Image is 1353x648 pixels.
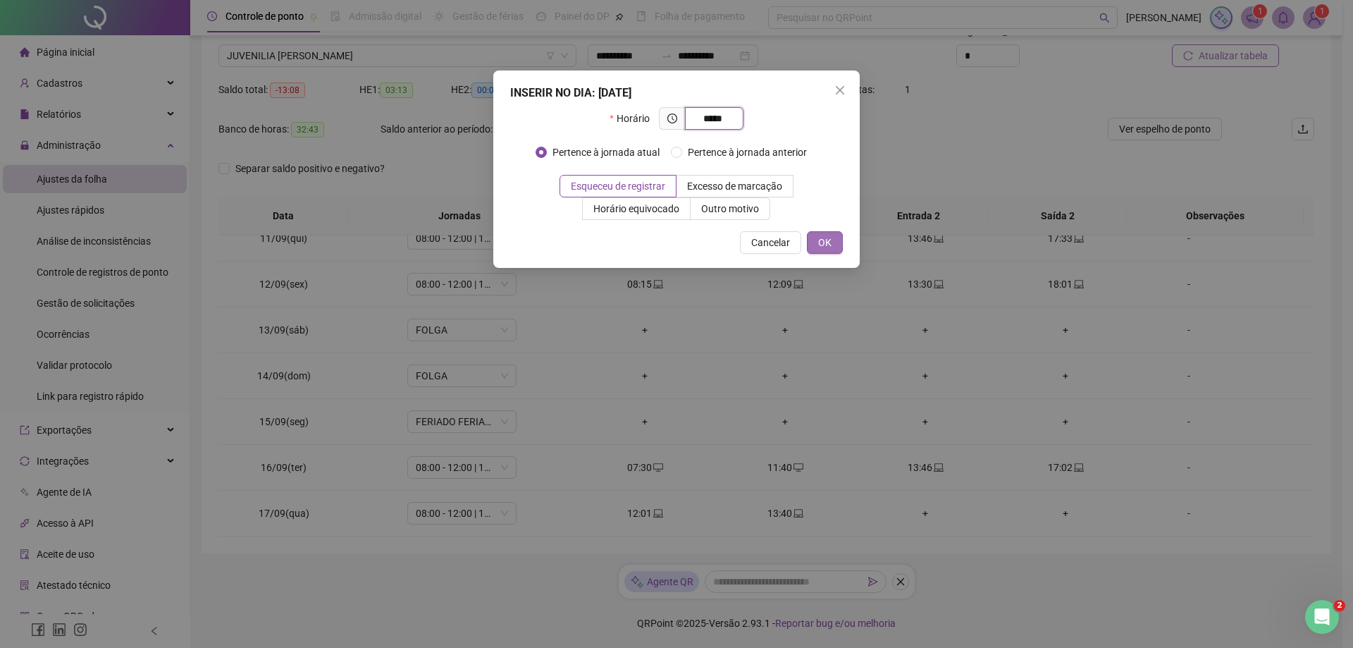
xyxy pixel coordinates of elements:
label: Horário [610,107,658,130]
span: Pertence à jornada anterior [682,145,813,160]
button: Cancelar [740,231,801,254]
iframe: Intercom live chat [1305,600,1339,634]
span: close [834,85,846,96]
span: 2 [1334,600,1345,611]
span: Horário equivocado [593,203,679,214]
span: OK [818,235,832,250]
button: OK [807,231,843,254]
div: INSERIR NO DIA : [DATE] [510,85,843,102]
span: Excesso de marcação [687,181,782,192]
button: Close [829,79,851,102]
span: clock-circle [667,114,677,123]
span: Pertence à jornada atual [547,145,665,160]
span: Cancelar [751,235,790,250]
span: Esqueceu de registrar [571,181,665,192]
span: Outro motivo [701,203,759,214]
